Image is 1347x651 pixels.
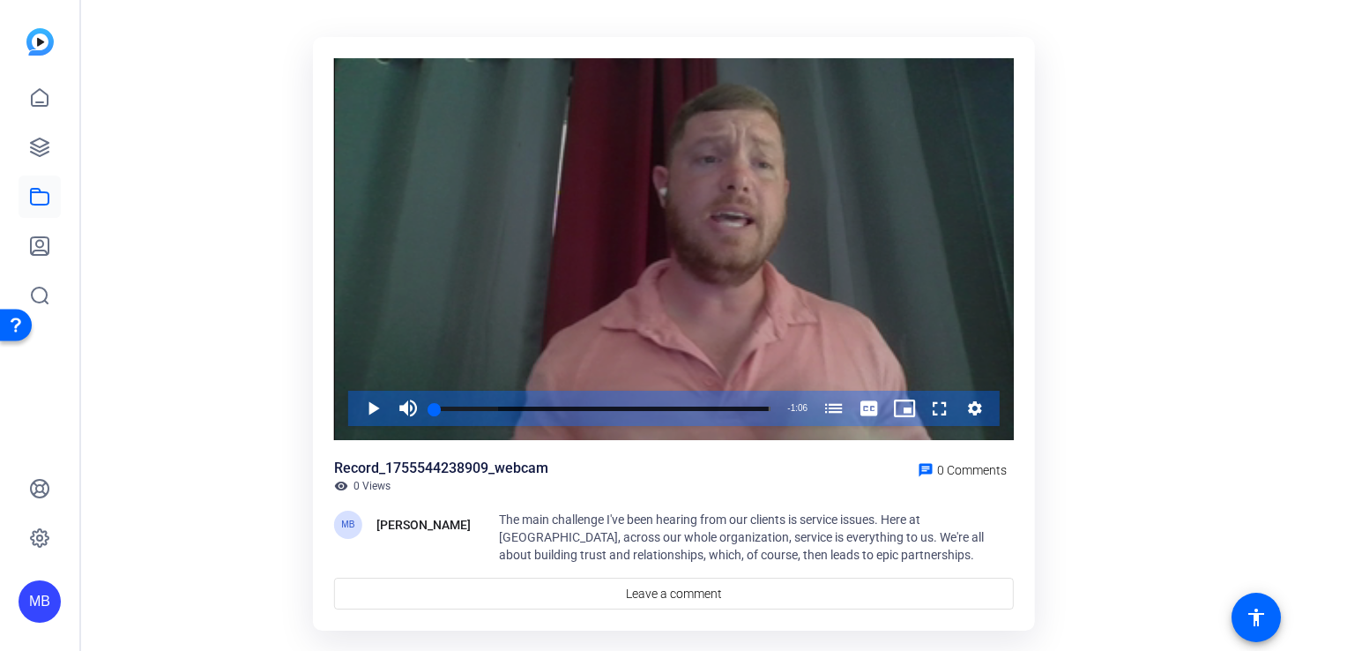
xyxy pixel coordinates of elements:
[1246,607,1267,628] mat-icon: accessibility
[353,479,391,493] span: 0 Views
[852,391,887,426] button: Captions
[334,511,362,539] div: MB
[376,514,471,535] div: [PERSON_NAME]
[626,585,722,603] span: Leave a comment
[19,580,61,623] div: MB
[816,391,852,426] button: Chapters
[787,403,790,413] span: -
[435,407,770,411] div: Progress Bar
[887,391,922,426] button: Picture-in-Picture
[937,463,1007,477] span: 0 Comments
[334,58,1014,441] div: Video Player
[391,391,426,426] button: Mute
[334,479,348,493] mat-icon: visibility
[791,403,807,413] span: 1:06
[334,578,1014,610] a: Leave a comment
[499,513,984,562] span: The main challenge I've been hearing from our clients is service issues. Here at [GEOGRAPHIC_DATA...
[26,28,54,56] img: blue-gradient.svg
[918,462,934,478] mat-icon: chat
[922,391,957,426] button: Fullscreen
[911,458,1014,479] a: 0 Comments
[355,391,391,426] button: Play
[334,458,548,479] div: Record_1755544238909_webcam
